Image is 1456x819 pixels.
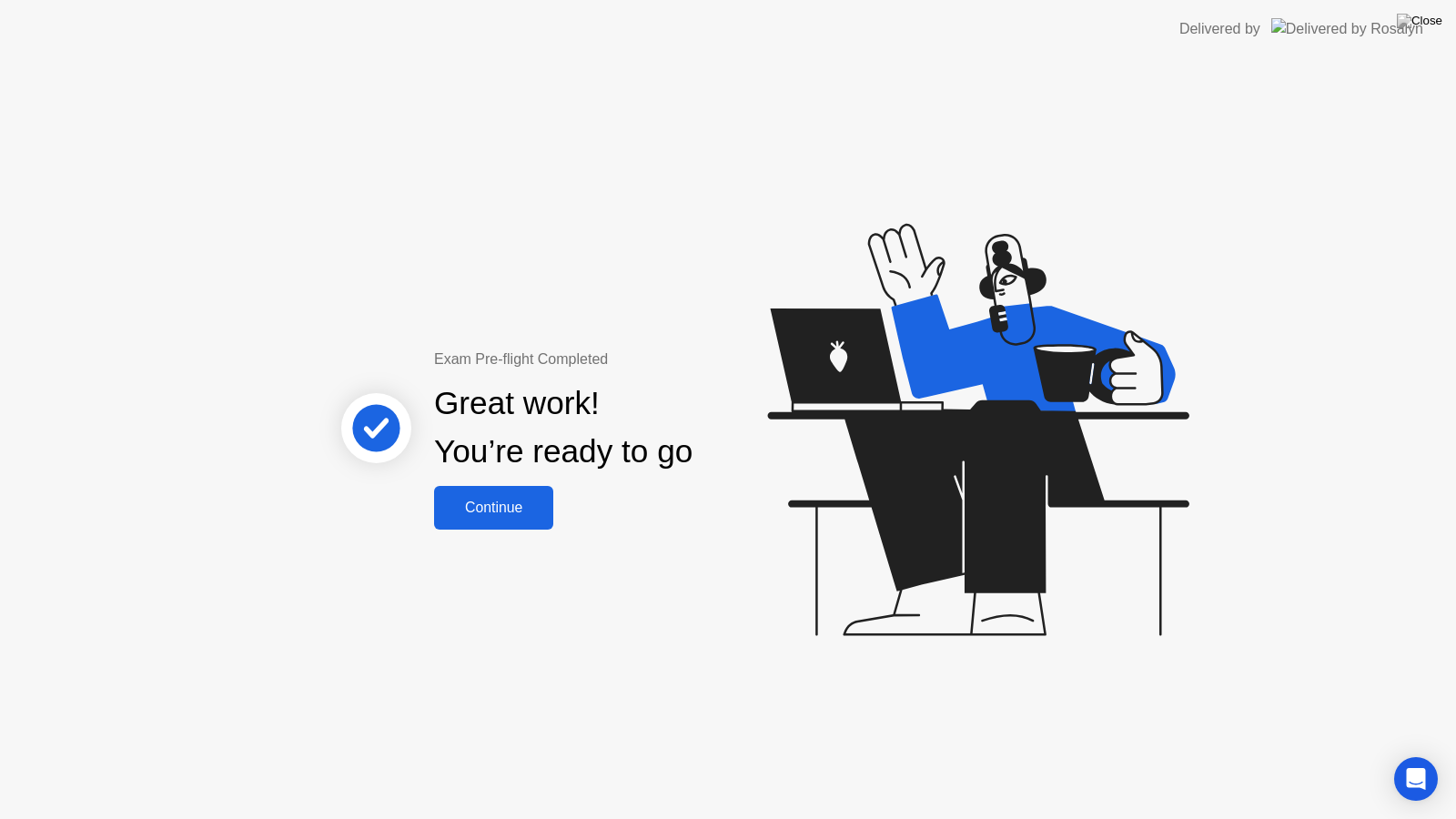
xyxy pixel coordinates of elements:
[434,379,693,476] div: Great work! You’re ready to go
[1397,14,1442,28] img: Close
[440,500,548,516] div: Continue
[1271,18,1423,39] img: Delivered by Rosalyn
[1179,18,1260,40] div: Delivered by
[434,486,553,530] button: Continue
[434,349,810,370] div: Exam Pre-flight Completed
[1394,757,1438,801] div: Open Intercom Messenger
